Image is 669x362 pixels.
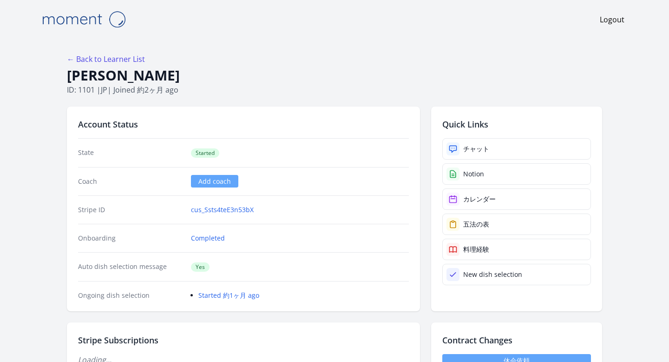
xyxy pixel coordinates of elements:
div: カレンダー [463,194,496,204]
h2: Contract Changes [442,334,591,347]
a: 料理経験 [442,239,591,260]
h2: Account Status [78,118,409,131]
span: Started [191,148,219,158]
div: Notion [463,169,484,179]
dt: State [78,148,184,158]
dt: Ongoing dish selection [78,291,184,300]
img: Moment [37,7,130,31]
dt: Stripe ID [78,205,184,215]
h2: Quick Links [442,118,591,131]
div: 料理経験 [463,245,489,254]
dt: Auto dish selection message [78,262,184,272]
a: Started 約1ヶ月 ago [198,291,259,300]
a: チャット [442,138,591,160]
a: Completed [191,234,225,243]
a: Add coach [191,175,238,188]
a: Logout [600,14,624,25]
div: 五法の表 [463,220,489,229]
a: カレンダー [442,188,591,210]
div: New dish selection [463,270,522,279]
a: New dish selection [442,264,591,285]
a: 五法の表 [442,214,591,235]
span: Yes [191,262,210,272]
p: ID: 1101 | | Joined 約2ヶ月 ago [67,84,602,95]
dt: Coach [78,177,184,186]
a: Notion [442,163,591,185]
a: ← Back to Learner List [67,54,145,64]
dt: Onboarding [78,234,184,243]
h2: Stripe Subscriptions [78,334,409,347]
h1: [PERSON_NAME] [67,67,602,84]
a: cus_Ssts4teE3n53bX [191,205,254,215]
span: jp [101,85,107,95]
div: チャット [463,144,489,154]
